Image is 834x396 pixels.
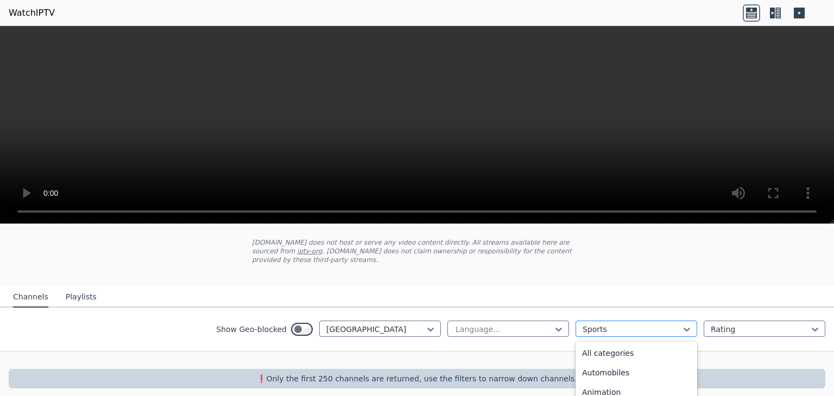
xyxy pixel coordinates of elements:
[576,363,697,382] div: Automobiles
[576,343,697,363] div: All categories
[13,373,821,384] p: ❗️Only the first 250 channels are returned, use the filters to narrow down channels.
[216,324,287,335] label: Show Geo-blocked
[9,7,55,20] a: WatchIPTV
[13,287,48,308] button: Channels
[66,287,97,308] button: Playlists
[252,238,582,264] p: [DOMAIN_NAME] does not host or serve any video content directly. All streams available here are s...
[297,247,323,255] a: iptv-org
